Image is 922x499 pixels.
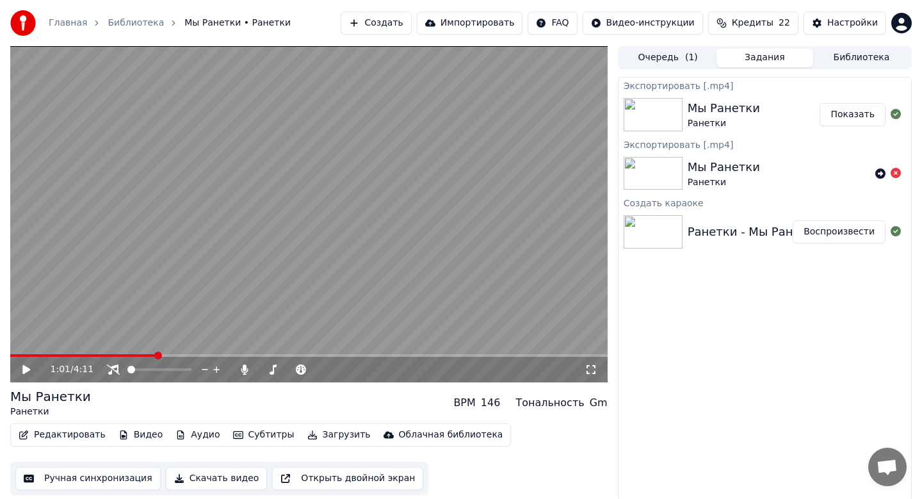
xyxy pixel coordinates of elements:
a: Открытый чат [868,448,907,486]
button: Скачать видео [166,467,268,490]
button: Загрузить [302,426,376,444]
button: Ручная синхронизация [15,467,161,490]
button: FAQ [528,12,577,35]
button: Создать [341,12,411,35]
button: Видео [113,426,168,444]
span: 22 [779,17,790,29]
div: Тональность [515,395,584,411]
button: Библиотека [813,49,910,67]
div: Экспортировать [.mp4] [619,78,911,93]
div: Ранетки - Мы Ранетки [688,223,821,241]
span: Мы Ранетки • Ранетки [184,17,291,29]
button: Воспроизвести [793,220,886,243]
div: Ранетки [688,176,760,189]
button: Задания [716,49,813,67]
span: ( 1 ) [685,51,698,64]
button: Показать [820,103,886,126]
button: Настройки [804,12,886,35]
div: Создать караоке [619,195,911,210]
img: youka [10,10,36,36]
button: Видео-инструкции [583,12,703,35]
span: Кредиты [732,17,773,29]
span: 1:01 [51,363,70,376]
div: Мы Ранетки [10,388,91,405]
a: Библиотека [108,17,164,29]
button: Очередь [620,49,716,67]
div: Ранетки [10,405,91,418]
div: Настройки [827,17,878,29]
div: Экспортировать [.mp4] [619,136,911,152]
button: Редактировать [13,426,111,444]
div: Мы Ранетки [688,99,760,117]
div: Ранетки [688,117,760,130]
div: BPM [453,395,475,411]
div: Gm [590,395,608,411]
span: 4:11 [74,363,93,376]
div: 146 [481,395,501,411]
button: Субтитры [228,426,300,444]
a: Главная [49,17,87,29]
div: / [51,363,81,376]
button: Открыть двойной экран [272,467,423,490]
div: Мы Ранетки [688,158,760,176]
button: Кредиты22 [708,12,798,35]
button: Импортировать [417,12,523,35]
button: Аудио [170,426,225,444]
div: Облачная библиотека [399,429,503,441]
nav: breadcrumb [49,17,291,29]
